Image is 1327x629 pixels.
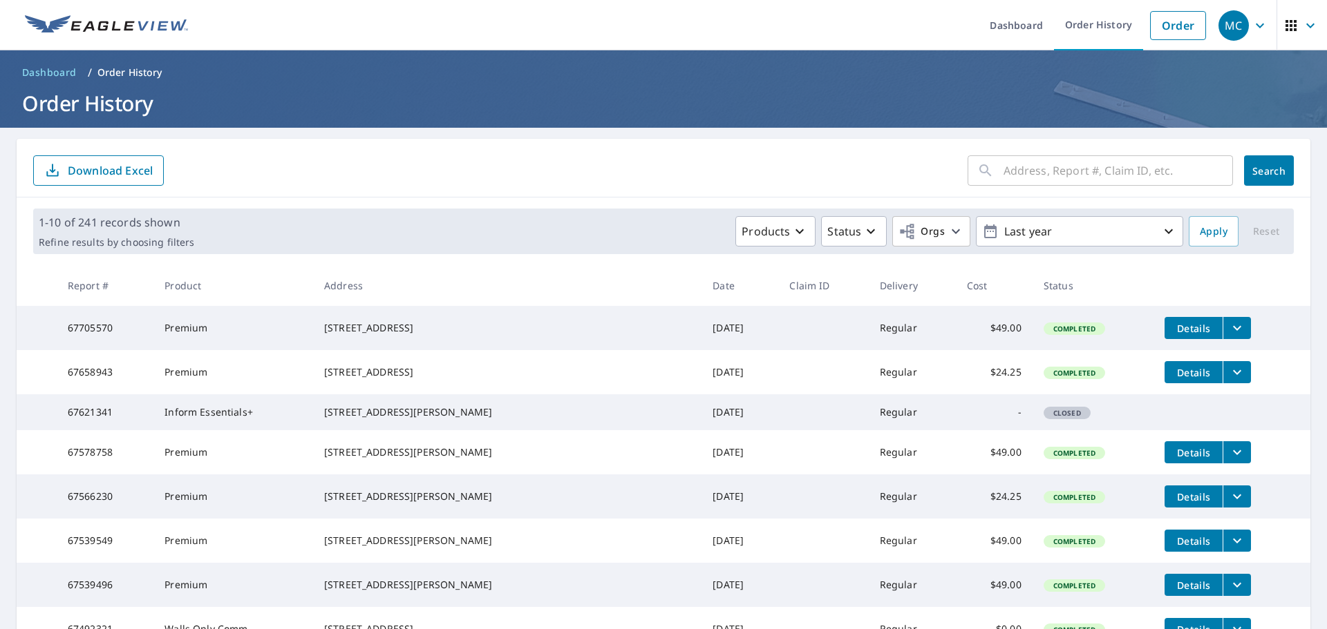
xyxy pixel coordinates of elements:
span: Details [1173,322,1214,335]
div: [STREET_ADDRESS] [324,365,690,379]
div: [STREET_ADDRESS][PERSON_NAME] [324,534,690,548]
th: Cost [956,265,1033,306]
td: $24.25 [956,474,1033,519]
span: Completed [1045,536,1104,546]
nav: breadcrumb [17,61,1310,84]
td: Regular [869,563,956,607]
td: 67621341 [57,394,153,430]
button: detailsBtn-67539549 [1165,530,1223,552]
span: Completed [1045,324,1104,333]
button: Download Excel [33,155,164,186]
td: Regular [869,519,956,563]
td: Premium [153,519,313,563]
button: Products [735,216,816,246]
td: Regular [869,430,956,474]
span: Completed [1045,368,1104,378]
span: Orgs [898,223,945,240]
th: Date [702,265,778,306]
p: Last year [999,220,1160,244]
span: Details [1173,366,1214,379]
td: [DATE] [702,430,778,474]
span: Dashboard [22,66,77,79]
div: [STREET_ADDRESS][PERSON_NAME] [324,405,690,419]
p: Refine results by choosing filters [39,236,194,249]
td: Regular [869,474,956,519]
span: Details [1173,579,1214,592]
p: Download Excel [68,163,153,178]
td: [DATE] [702,306,778,350]
td: $49.00 [956,306,1033,350]
th: Report # [57,265,153,306]
th: Claim ID [778,265,868,306]
li: / [88,64,92,81]
td: 67658943 [57,350,153,394]
span: Details [1173,534,1214,548]
button: detailsBtn-67578758 [1165,441,1223,463]
p: Products [742,223,790,240]
th: Address [313,265,702,306]
button: detailsBtn-67539496 [1165,574,1223,596]
td: $49.00 [956,563,1033,607]
span: Completed [1045,448,1104,458]
button: filesDropdownBtn-67658943 [1223,361,1251,383]
td: Inform Essentials+ [153,394,313,430]
td: Premium [153,350,313,394]
span: Search [1255,164,1283,177]
button: Apply [1189,216,1239,246]
div: [STREET_ADDRESS][PERSON_NAME] [324,490,690,503]
p: Status [827,223,861,240]
span: Details [1173,490,1214,503]
td: [DATE] [702,474,778,519]
td: [DATE] [702,394,778,430]
input: Address, Report #, Claim ID, etc. [1004,151,1233,190]
button: Last year [976,216,1183,246]
td: 67566230 [57,474,153,519]
button: filesDropdownBtn-67705570 [1223,317,1251,339]
td: - [956,394,1033,430]
td: 67539549 [57,519,153,563]
div: [STREET_ADDRESS][PERSON_NAME] [324,445,690,459]
p: 1-10 of 241 records shown [39,214,194,231]
button: filesDropdownBtn-67566230 [1223,485,1251,507]
th: Product [153,265,313,306]
button: filesDropdownBtn-67539549 [1223,530,1251,552]
span: Closed [1045,408,1089,418]
div: MC [1218,10,1249,41]
span: Completed [1045,581,1104,590]
button: Status [821,216,887,246]
button: detailsBtn-67658943 [1165,361,1223,383]
td: Premium [153,430,313,474]
button: filesDropdownBtn-67539496 [1223,574,1251,596]
a: Dashboard [17,61,82,84]
div: [STREET_ADDRESS][PERSON_NAME] [324,578,690,592]
td: $49.00 [956,430,1033,474]
div: [STREET_ADDRESS] [324,321,690,335]
span: Apply [1200,223,1227,240]
td: Premium [153,563,313,607]
td: [DATE] [702,563,778,607]
img: EV Logo [25,15,188,36]
td: [DATE] [702,350,778,394]
td: Regular [869,350,956,394]
td: 67705570 [57,306,153,350]
p: Order History [97,66,162,79]
td: [DATE] [702,519,778,563]
th: Delivery [869,265,956,306]
button: Orgs [892,216,970,246]
th: Status [1033,265,1154,306]
td: Regular [869,306,956,350]
a: Order [1150,11,1206,40]
td: $24.25 [956,350,1033,394]
button: detailsBtn-67705570 [1165,317,1223,339]
td: $49.00 [956,519,1033,563]
span: Details [1173,446,1214,459]
td: 67578758 [57,430,153,474]
td: Premium [153,306,313,350]
td: Premium [153,474,313,519]
button: detailsBtn-67566230 [1165,485,1223,507]
h1: Order History [17,89,1310,117]
button: filesDropdownBtn-67578758 [1223,441,1251,463]
span: Completed [1045,492,1104,502]
td: Regular [869,394,956,430]
td: 67539496 [57,563,153,607]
